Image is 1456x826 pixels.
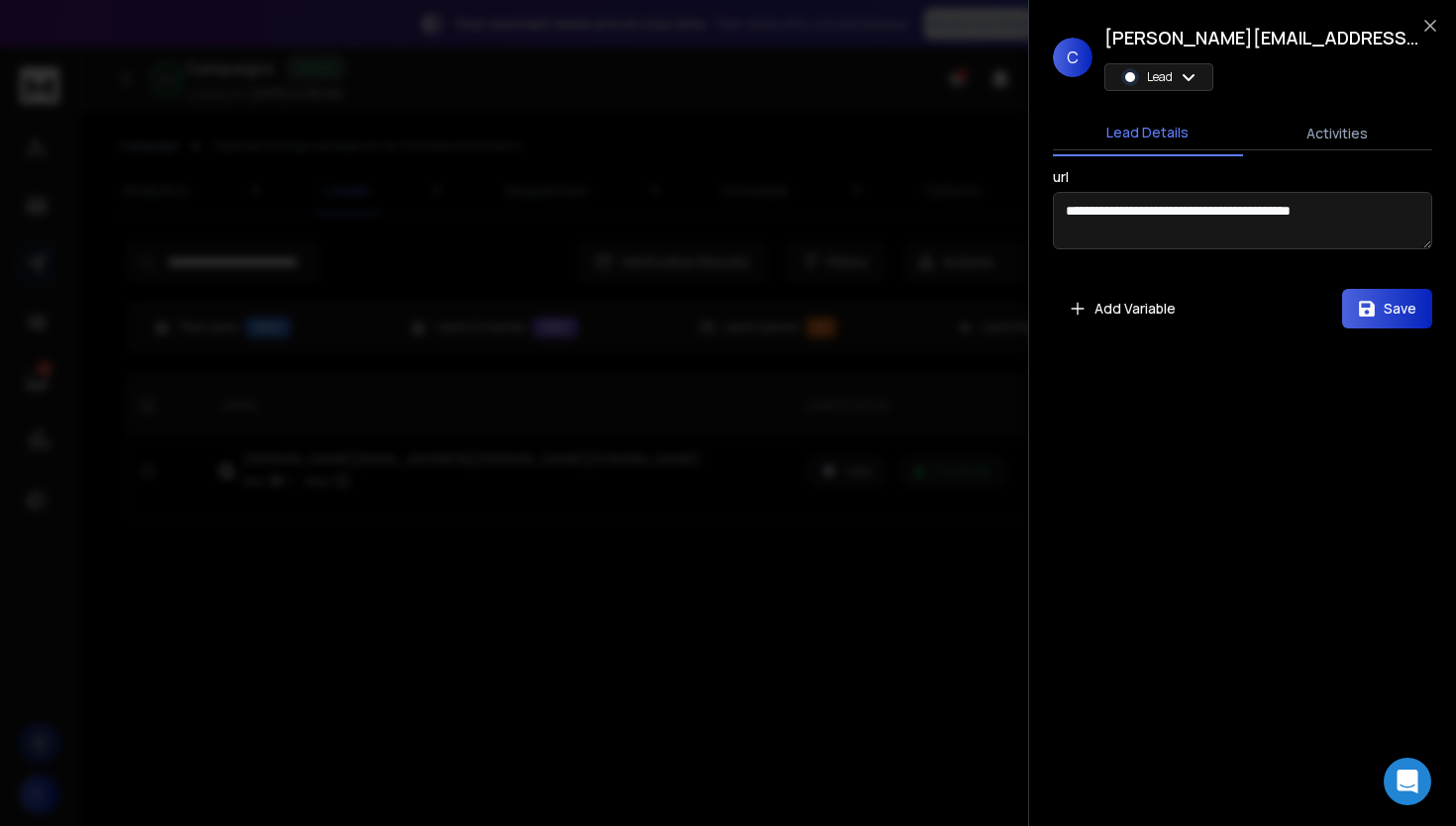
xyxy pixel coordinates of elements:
h1: [PERSON_NAME][EMAIL_ADDRESS][PERSON_NAME][DOMAIN_NAME] [1104,24,1421,51]
span: C [1053,38,1092,77]
button: Activities [1243,112,1433,155]
button: Add Variable [1053,289,1192,328]
label: url [1053,170,1069,184]
p: Lead [1147,69,1173,85]
button: Save [1342,289,1432,328]
div: Open Intercom Messenger [1384,758,1431,805]
button: Lead Details [1053,111,1243,156]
